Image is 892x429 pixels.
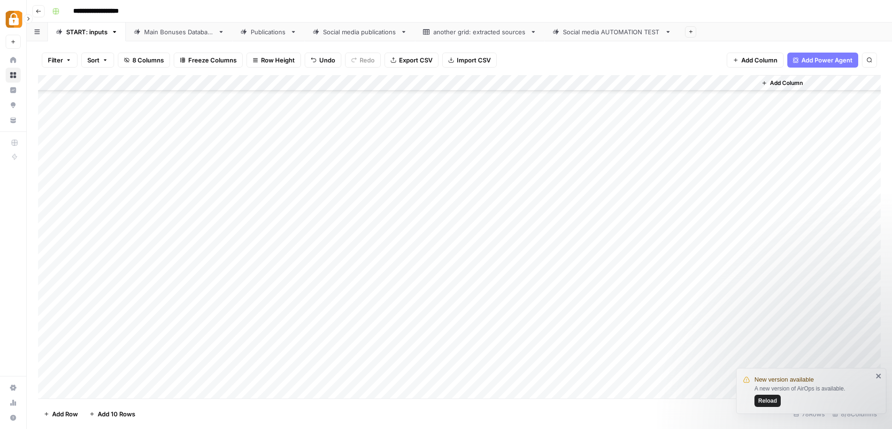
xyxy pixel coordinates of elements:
div: Social media publications [323,27,397,37]
img: Adzz Logo [6,11,23,28]
a: Social media publications [305,23,415,41]
button: Redo [345,53,381,68]
span: 8 Columns [132,55,164,65]
a: Insights [6,83,21,98]
a: START: inputs [48,23,126,41]
button: Import CSV [442,53,497,68]
span: Add 10 Rows [98,409,135,419]
button: Sort [81,53,114,68]
button: Help + Support [6,410,21,425]
span: Import CSV [457,55,491,65]
button: Workspace: Adzz [6,8,21,31]
div: Publications [251,27,286,37]
a: Settings [6,380,21,395]
span: Row Height [261,55,295,65]
a: Main Bonuses Database [126,23,232,41]
a: Home [6,53,21,68]
button: Row Height [246,53,301,68]
button: Add Column [758,77,807,89]
div: START: inputs [66,27,108,37]
div: Social media AUTOMATION TEST [563,27,661,37]
button: Freeze Columns [174,53,243,68]
button: Add Power Agent [787,53,858,68]
span: Undo [319,55,335,65]
a: Usage [6,395,21,410]
span: Redo [360,55,375,65]
span: Filter [48,55,63,65]
span: Add Column [741,55,777,65]
a: Publications [232,23,305,41]
span: Add Row [52,409,78,419]
button: Filter [42,53,77,68]
span: Sort [87,55,100,65]
a: Opportunities [6,98,21,113]
a: another grid: extracted sources [415,23,545,41]
button: Undo [305,53,341,68]
div: Main Bonuses Database [144,27,214,37]
span: Export CSV [399,55,432,65]
a: Browse [6,68,21,83]
a: Social media AUTOMATION TEST [545,23,679,41]
span: Add Column [770,79,803,87]
button: Add 10 Rows [84,406,141,421]
button: Export CSV [384,53,438,68]
span: Freeze Columns [188,55,237,65]
a: Your Data [6,113,21,128]
span: Add Power Agent [801,55,853,65]
button: Add Row [38,406,84,421]
button: Add Column [727,53,784,68]
button: 8 Columns [118,53,170,68]
div: another grid: extracted sources [433,27,526,37]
